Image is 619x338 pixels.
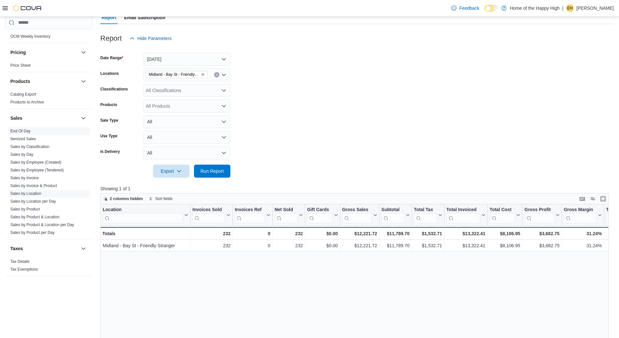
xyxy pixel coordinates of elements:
[194,165,230,178] button: Run Report
[489,207,520,223] button: Total Cost
[10,78,30,85] h3: Products
[5,258,93,276] div: Taxes
[100,185,614,192] p: Showing 1 of 1
[10,49,26,56] h3: Pricing
[275,207,298,213] div: Net Sold
[459,5,479,11] span: Feedback
[381,242,409,250] div: $11,789.70
[146,71,208,78] span: Midland - Bay St - Friendly Stranger
[578,195,586,203] button: Keyboard shortcuts
[100,34,122,42] h3: Report
[10,144,49,149] a: Sales by Classification
[275,207,298,223] div: Net Sold
[80,114,87,122] button: Sales
[102,230,188,237] div: Totals
[5,90,93,109] div: Products
[5,127,93,239] div: Sales
[576,4,614,12] p: [PERSON_NAME]
[235,242,270,250] div: 0
[342,207,372,223] div: Gross Sales
[599,195,607,203] button: Enter fullscreen
[10,245,23,252] h3: Taxes
[10,115,78,121] button: Sales
[10,207,40,212] span: Sales by Product
[149,71,200,78] span: Midland - Bay St - Friendly Stranger
[101,195,146,203] button: 2 columns hidden
[10,245,78,252] button: Taxes
[235,207,265,213] div: Invoices Ref
[414,207,437,213] div: Total Tax
[446,207,480,223] div: Total Invoiced
[80,245,87,252] button: Taxes
[484,5,498,12] input: Dark Mode
[235,207,265,223] div: Invoices Ref
[221,72,226,77] button: Open list of options
[564,207,597,213] div: Gross Margin
[10,129,31,133] a: End Of Day
[80,77,87,85] button: Products
[10,215,59,219] a: Sales by Product & Location
[342,207,372,213] div: Gross Sales
[414,242,442,250] div: $1,532.71
[103,207,183,223] div: Location
[489,230,520,237] div: $8,106.95
[10,222,74,227] span: Sales by Product & Location per Day
[192,207,230,223] button: Invoices Sold
[103,207,183,213] div: Location
[10,63,31,68] a: Price Sheet
[564,207,597,223] div: Gross Margin
[10,183,57,188] span: Sales by Invoice & Product
[10,175,39,181] span: Sales by Invoice
[10,207,40,211] a: Sales by Product
[449,2,482,15] a: Feedback
[192,242,230,250] div: 232
[192,230,230,237] div: 232
[155,196,173,201] span: Sort fields
[564,207,602,223] button: Gross Margin
[524,207,554,223] div: Gross Profit
[10,267,38,272] span: Tax Exemptions
[342,207,377,223] button: Gross Sales
[10,160,61,165] a: Sales by Employee (Created)
[10,100,44,104] a: Products to Archive
[275,207,303,223] button: Net Sold
[510,4,560,12] p: Home of the Happy High
[10,199,56,204] span: Sales by Location per Day
[10,92,36,97] span: Catalog Export
[13,5,42,11] img: Cova
[143,131,230,144] button: All
[524,230,560,237] div: $3,682.75
[143,53,230,66] button: [DATE]
[10,152,33,157] a: Sales by Day
[589,195,597,203] button: Display options
[414,230,442,237] div: $1,532.71
[235,230,270,237] div: 0
[100,55,123,61] label: Date Range
[342,242,377,250] div: $12,221.72
[221,103,226,109] button: Open list of options
[567,4,573,12] span: EH
[307,207,338,223] button: Gift Cards
[10,115,22,121] h3: Sales
[100,87,128,92] label: Classifications
[10,230,55,235] a: Sales by Product per Day
[153,165,189,178] button: Export
[10,136,36,142] span: Itemized Sales
[10,168,64,172] a: Sales by Employee (Tendered)
[80,48,87,56] button: Pricing
[10,191,41,196] a: Sales by Location
[566,4,574,12] div: Elyse Henderson
[10,49,78,56] button: Pricing
[143,146,230,159] button: All
[381,207,404,223] div: Subtotal
[342,230,377,237] div: $12,221.72
[157,165,186,178] span: Export
[10,128,31,134] span: End Of Day
[143,115,230,128] button: All
[381,207,409,223] button: Subtotal
[10,267,38,272] a: Tax Exemptions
